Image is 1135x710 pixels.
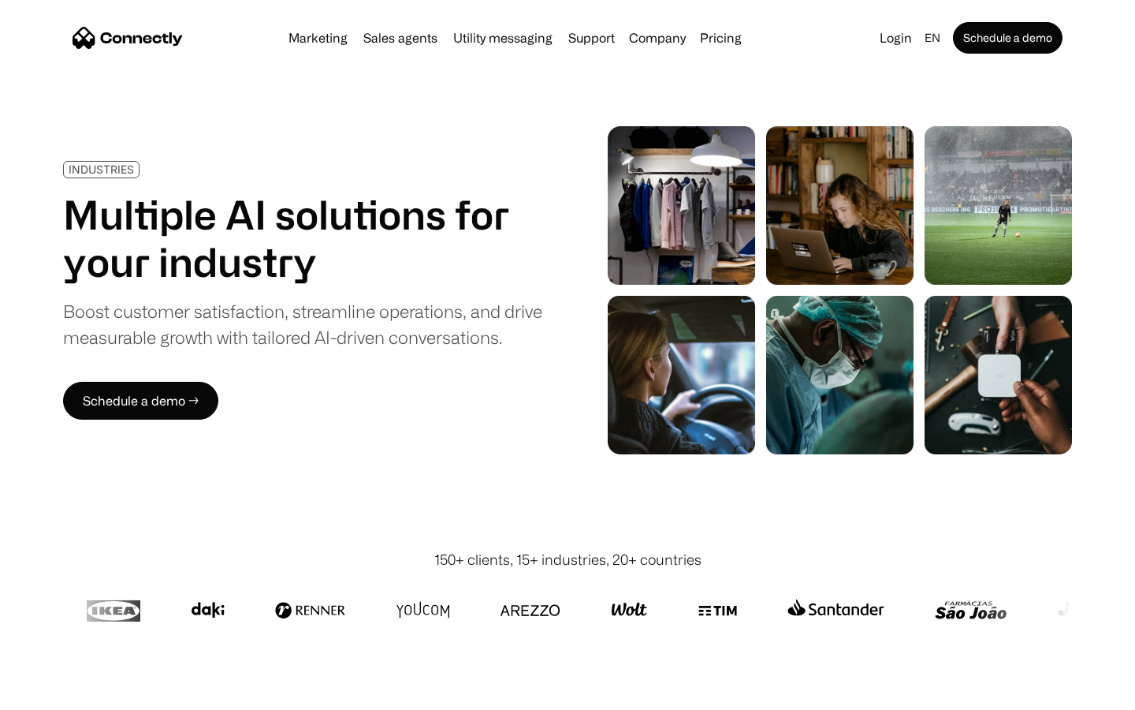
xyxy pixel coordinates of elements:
a: home [73,26,183,50]
div: Company [629,27,686,49]
a: Support [562,32,621,44]
aside: Language selected: English [16,681,95,704]
a: Pricing [694,32,748,44]
div: en [925,27,940,49]
h1: Multiple AI solutions for your industry [63,191,542,286]
div: INDUSTRIES [69,163,134,175]
a: Schedule a demo → [63,382,218,420]
a: Sales agents [357,32,444,44]
div: Boost customer satisfaction, streamline operations, and drive measurable growth with tailored AI-... [63,298,542,350]
div: en [918,27,950,49]
a: Schedule a demo [953,22,1062,54]
ul: Language list [32,682,95,704]
a: Utility messaging [447,32,559,44]
div: Company [624,27,690,49]
a: Login [873,27,918,49]
a: Marketing [282,32,354,44]
div: 150+ clients, 15+ industries, 20+ countries [434,549,701,570]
